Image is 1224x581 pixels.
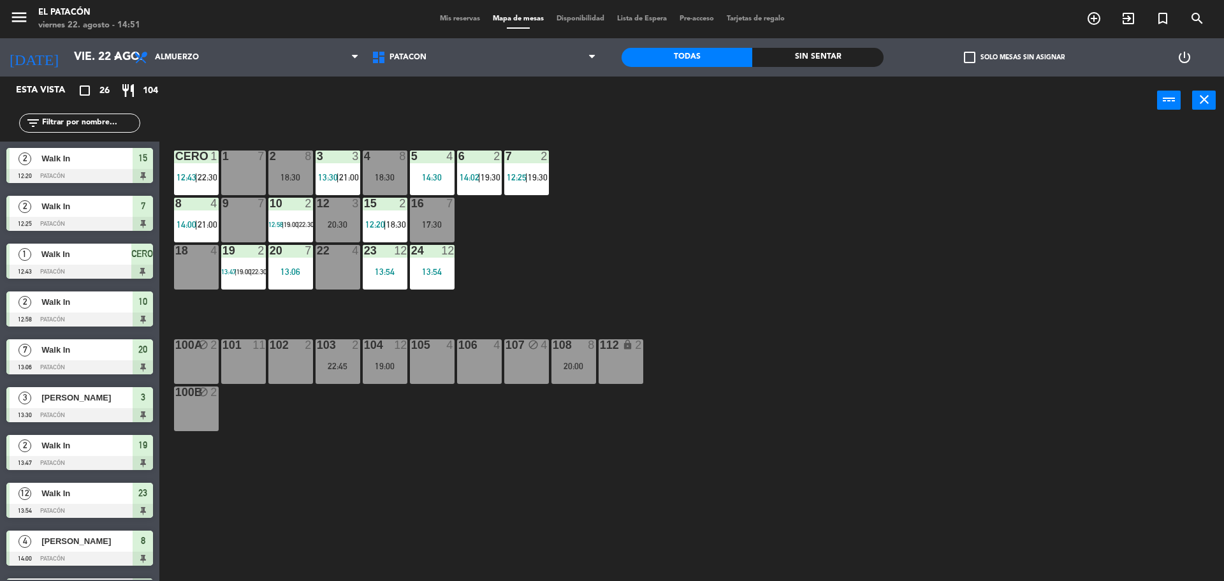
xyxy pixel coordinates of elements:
[964,52,975,63] span: check_box_outline_blank
[210,151,218,162] div: 1
[195,219,198,230] span: |
[386,219,406,230] span: 18:30
[352,245,360,256] div: 4
[177,219,196,230] span: 14:00
[41,534,133,548] span: [PERSON_NAME]
[198,339,208,350] i: block
[384,219,386,230] span: |
[18,344,31,357] span: 7
[316,220,360,229] div: 20:30
[138,294,147,309] span: 10
[10,8,29,31] button: menu
[41,200,133,213] span: Walk In
[364,198,365,209] div: 15
[486,15,550,22] span: Mapa de mesas
[318,172,338,182] span: 13:30
[131,246,153,261] span: CERO
[541,151,548,162] div: 2
[221,268,236,276] span: 13:47
[411,245,412,256] div: 24
[210,339,218,351] div: 2
[458,151,459,162] div: 6
[210,245,218,256] div: 4
[399,151,407,162] div: 8
[143,84,158,98] span: 104
[622,48,752,67] div: Todas
[551,362,596,371] div: 20:00
[588,339,595,351] div: 8
[394,245,407,256] div: 12
[390,53,426,62] span: Patacón
[297,221,299,228] span: |
[258,198,265,209] div: 7
[316,362,360,371] div: 22:45
[541,339,548,351] div: 4
[411,339,412,351] div: 105
[528,172,548,182] span: 19:30
[18,200,31,213] span: 2
[305,198,312,209] div: 2
[41,152,133,165] span: Walk In
[175,198,176,209] div: 8
[478,172,481,182] span: |
[175,151,176,162] div: CERO
[446,198,454,209] div: 7
[363,173,407,182] div: 18:30
[458,339,459,351] div: 106
[337,172,339,182] span: |
[25,115,41,131] i: filter_list
[18,439,31,452] span: 2
[198,386,208,397] i: block
[141,533,145,548] span: 8
[1121,11,1136,26] i: exit_to_app
[363,267,407,276] div: 13:54
[41,391,133,404] span: [PERSON_NAME]
[18,535,31,548] span: 4
[268,173,313,182] div: 18:30
[155,53,199,62] span: Almuerzo
[198,172,217,182] span: 22:30
[1086,11,1102,26] i: add_circle_outline
[210,198,218,209] div: 4
[138,151,147,166] span: 15
[258,151,265,162] div: 7
[120,83,136,98] i: restaurant
[77,83,92,98] i: crop_square
[18,248,31,261] span: 1
[38,6,140,19] div: El Patacón
[525,172,528,182] span: |
[305,339,312,351] div: 2
[394,339,407,351] div: 12
[1177,50,1192,65] i: power_settings_new
[299,221,314,228] span: 22:30
[622,339,633,350] i: lock
[611,15,673,22] span: Lista de Espera
[1192,91,1216,110] button: close
[411,151,412,162] div: 5
[41,343,133,357] span: Walk In
[41,116,140,130] input: Filtrar por nombre...
[282,221,284,228] span: |
[364,151,365,162] div: 4
[352,151,360,162] div: 3
[506,151,506,162] div: 7
[138,342,147,357] span: 20
[365,219,385,230] span: 12:20
[6,83,92,98] div: Esta vista
[252,339,265,351] div: 11
[752,48,883,67] div: Sin sentar
[399,198,407,209] div: 2
[550,15,611,22] span: Disponibilidad
[198,219,217,230] span: 21:00
[305,245,312,256] div: 7
[352,198,360,209] div: 3
[441,245,454,256] div: 12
